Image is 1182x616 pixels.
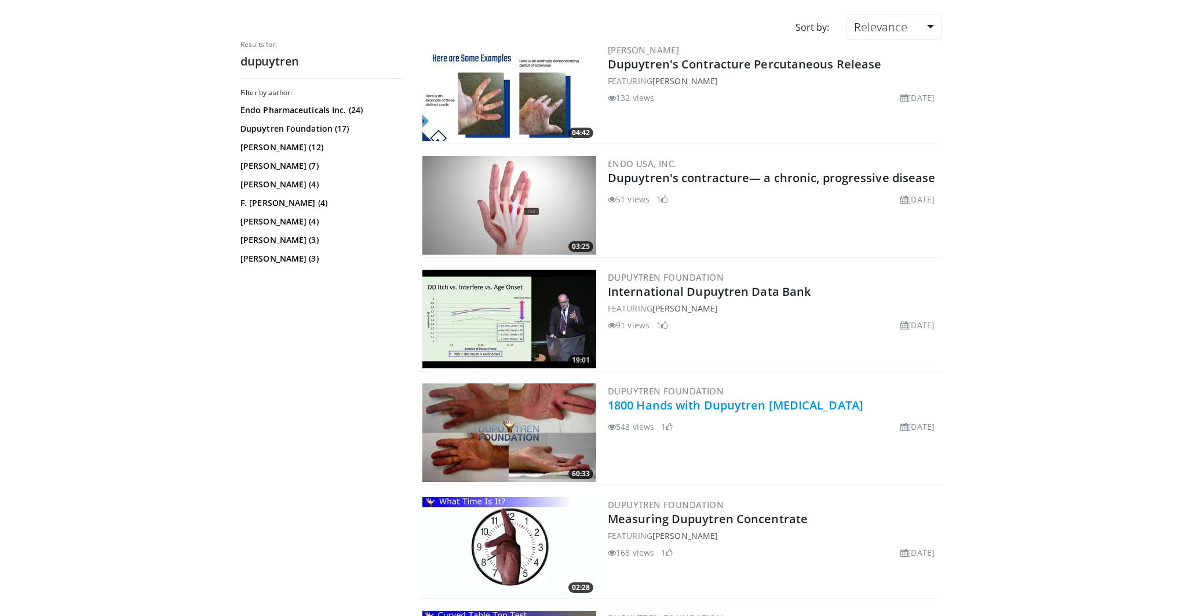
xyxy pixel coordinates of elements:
[608,92,654,104] li: 132 views
[652,75,718,86] a: [PERSON_NAME]
[608,56,881,72] a: Dupuytren's Contracture Percutaneous Release
[656,193,668,205] li: 1
[422,383,596,482] a: 60:33
[608,284,811,299] a: International Dupuytren Data Bank
[422,497,596,596] a: 02:28
[847,15,942,40] a: Relevance
[422,270,596,368] a: 19:01
[652,303,718,314] a: [PERSON_NAME]
[422,270,596,368] img: 66dbdZ4l16WiJhSn4xMDoxOjA4MTsiGN.300x170_q85_crop-smart_upscale.jpg
[568,241,593,252] span: 03:25
[240,54,403,69] h2: dupuytren
[608,546,654,559] li: 168 views
[422,497,596,596] img: 3bf327ad-b2ef-4e4d-b0a0-4433eaf374ac.300x170_q85_crop-smart_upscale.jpg
[608,385,724,397] a: Dupuytren Foundation
[661,546,673,559] li: 1
[608,499,724,510] a: Dupuytren Foundation
[900,546,935,559] li: [DATE]
[787,15,838,40] div: Sort by:
[422,156,596,255] img: ad125784-313a-4fc2-9766-be83bf9ba0f3.300x170_q85_crop-smart_upscale.jpg
[608,397,863,413] a: 1800 Hands with Dupuytren [MEDICAL_DATA]
[240,160,400,172] a: [PERSON_NAME] (7)
[608,511,808,527] a: Measuring Dupuytren Concentrate
[652,530,718,541] a: [PERSON_NAME]
[568,128,593,138] span: 04:42
[900,421,935,433] li: [DATE]
[568,469,593,479] span: 60:33
[240,142,400,153] a: [PERSON_NAME] (12)
[422,42,596,141] img: df7f574e-1190-4455-a728-0dd14e74a672.300x170_q85_crop-smart_upscale.jpg
[661,421,673,433] li: 1
[900,92,935,104] li: [DATE]
[240,104,400,116] a: Endo Pharmaceuticals Inc. (24)
[240,88,403,97] h3: Filter by author:
[608,158,677,169] a: Endo USA, Inc.
[240,123,400,135] a: Dupuytren Foundation (17)
[568,355,593,365] span: 19:01
[608,302,939,314] div: FEATURING
[240,234,400,246] a: [PERSON_NAME] (3)
[608,75,939,87] div: FEATURING
[240,179,400,190] a: [PERSON_NAME] (4)
[656,319,668,331] li: 1
[608,319,650,331] li: 91 views
[608,170,936,186] a: Dupuytren's contracture— a chronic, progressive disease
[240,216,400,227] a: [PERSON_NAME] (4)
[854,19,907,35] span: Relevance
[422,42,596,141] a: 04:42
[422,383,596,482] img: zoFB-QjBGB6bNrwH4xMDoxOjA4MTsiGN.300x170_q85_crop-smart_upscale.jpg
[900,193,935,205] li: [DATE]
[240,253,400,264] a: [PERSON_NAME] (3)
[568,582,593,593] span: 02:28
[608,530,939,542] div: FEATURING
[608,44,679,56] a: [PERSON_NAME]
[900,319,935,331] li: [DATE]
[608,271,724,283] a: Dupuytren Foundation
[608,193,650,205] li: 51 views
[240,197,400,209] a: F. [PERSON_NAME] (4)
[422,156,596,255] a: 03:25
[608,421,654,433] li: 548 views
[240,40,403,49] p: Results for:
